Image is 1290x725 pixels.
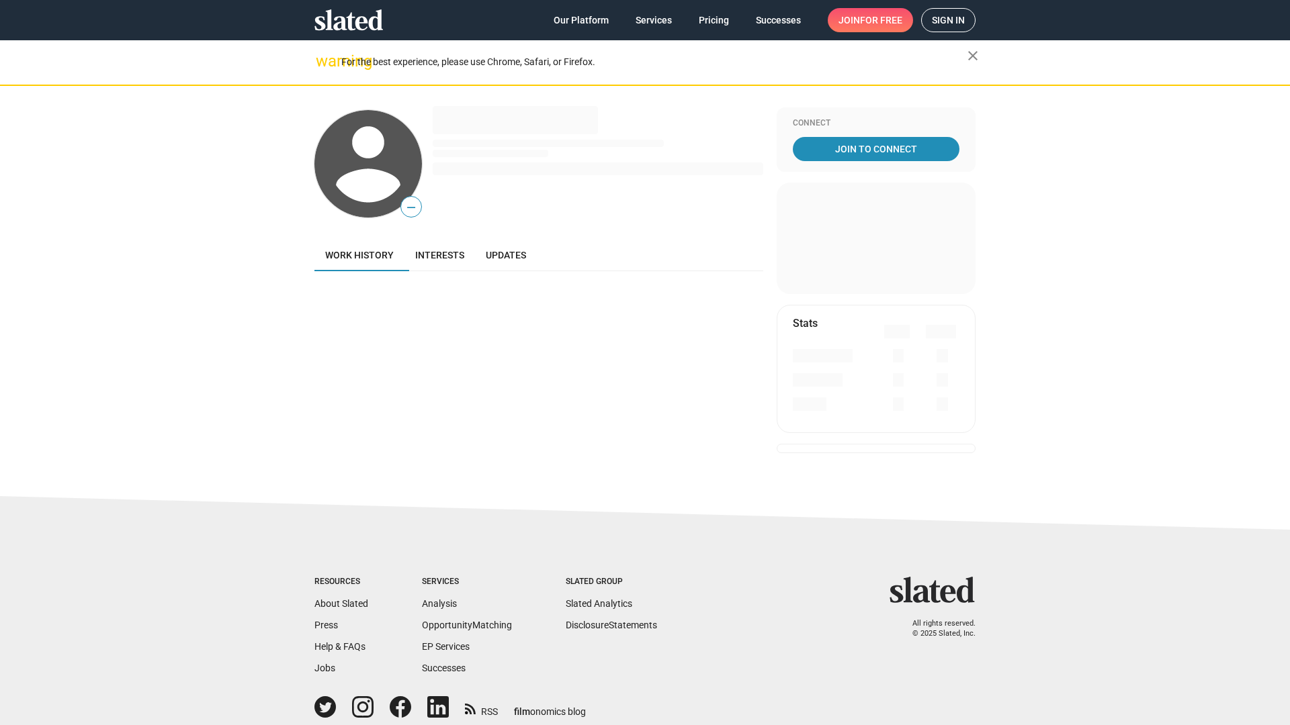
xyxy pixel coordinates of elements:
a: Successes [745,8,812,32]
a: RSS [465,697,498,718]
a: Services [625,8,683,32]
span: Our Platform [554,8,609,32]
span: Successes [756,8,801,32]
mat-icon: warning [316,53,332,69]
span: film [514,706,530,717]
div: Connect [793,118,959,129]
div: For the best experience, please use Chrome, Safari, or Firefox. [341,53,967,71]
span: Updates [486,250,526,260]
a: Slated Analytics [566,598,632,609]
a: Press [314,620,338,630]
p: All rights reserved. © 2025 Slated, Inc. [898,619,976,638]
span: Join [838,8,902,32]
span: Interests [415,250,464,260]
a: EP Services [422,641,470,652]
a: Help & FAQs [314,641,365,652]
a: Updates [475,239,537,271]
a: Sign in [921,8,976,32]
a: About Slated [314,598,368,609]
a: Joinfor free [828,8,913,32]
a: Successes [422,663,466,673]
div: Resources [314,577,368,587]
span: for free [860,8,902,32]
mat-icon: close [965,48,981,64]
span: Sign in [932,9,965,32]
span: Join To Connect [795,137,957,161]
a: Our Platform [543,8,619,32]
span: Pricing [699,8,729,32]
span: Work history [325,250,394,260]
a: Join To Connect [793,137,959,161]
div: Slated Group [566,577,657,587]
a: Jobs [314,663,335,673]
a: Pricing [688,8,740,32]
span: — [401,199,421,216]
a: Work history [314,239,404,271]
a: Interests [404,239,475,271]
a: DisclosureStatements [566,620,657,630]
mat-card-title: Stats [793,316,818,330]
div: Services [422,577,512,587]
a: Analysis [422,598,457,609]
span: Services [636,8,672,32]
a: OpportunityMatching [422,620,512,630]
a: filmonomics blog [514,695,586,718]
